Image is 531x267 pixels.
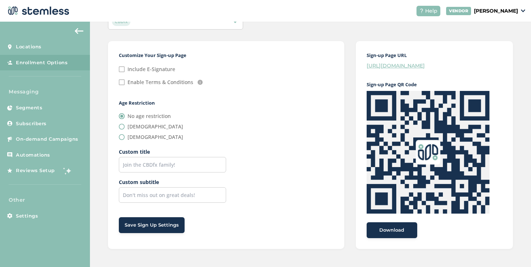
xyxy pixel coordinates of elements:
span: Reviews Setup [16,167,55,174]
span: Enrollment Options [16,59,68,66]
h2: Age Restriction [119,100,333,107]
img: glitter-stars-b7820f95.gif [60,163,75,178]
img: icon-info-236977d2.svg [198,80,203,85]
button: Save Sign Up Settings [119,217,185,233]
h2: Sign-up Page URL [367,52,502,59]
span: Segments [16,104,42,111]
label: Custom title [119,148,226,156]
label: Include E-Signature [128,67,175,72]
img: logo-dark-0685b13c.svg [6,4,69,18]
label: No age restriction [128,112,171,120]
iframe: Chat Widget [495,232,531,267]
h2: Customize Your Sign-up Page [119,52,333,59]
img: icon-arrow-back-accent-c549486e.svg [75,28,83,34]
span: Help [425,7,437,15]
input: Don't miss out on great deals! [119,187,226,203]
span: Download [379,227,404,234]
label: [DEMOGRAPHIC_DATA] [128,133,183,141]
label: Custom subtitle [119,178,226,186]
span: Settings [16,213,38,220]
input: Join the CBDfx family! [119,157,226,172]
span: Save Sign Up Settings [125,222,179,229]
label: [DEMOGRAPHIC_DATA] [128,123,183,130]
span: Automations [16,152,50,159]
img: 6vs8oUAAAAGSURBVAMAqIYBg7av3m0AAAAASUVORK5CYII= [367,91,489,214]
p: [PERSON_NAME] [474,7,518,15]
img: icon-help-white-03924b79.svg [419,9,424,13]
button: Download [367,222,417,238]
span: CBDfx [112,17,130,26]
h2: Sign-up Page QR Code [367,81,502,88]
label: Enable Terms & Conditions [128,80,193,85]
div: VENDOR [446,7,471,15]
span: Locations [16,43,42,51]
a: [URL][DOMAIN_NAME] [367,62,425,69]
span: Subscribers [16,120,47,127]
span: On-demand Campaigns [16,136,78,143]
img: icon_down-arrow-small-66adaf34.svg [521,9,525,12]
